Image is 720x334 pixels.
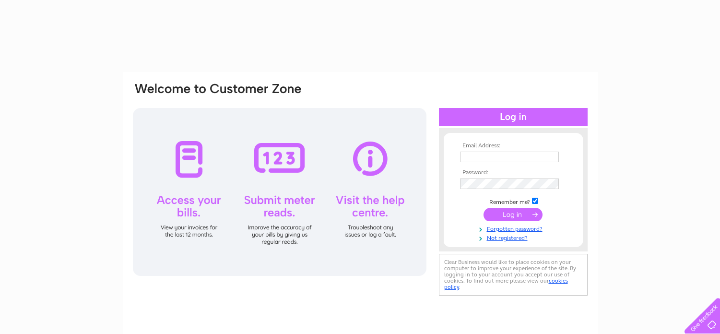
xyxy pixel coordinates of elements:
a: Not registered? [460,233,569,242]
th: Password: [458,169,569,176]
a: Forgotten password? [460,224,569,233]
div: Clear Business would like to place cookies on your computer to improve your experience of the sit... [439,254,588,296]
input: Submit [484,208,543,221]
th: Email Address: [458,143,569,149]
a: cookies policy [444,277,568,290]
td: Remember me? [458,196,569,206]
